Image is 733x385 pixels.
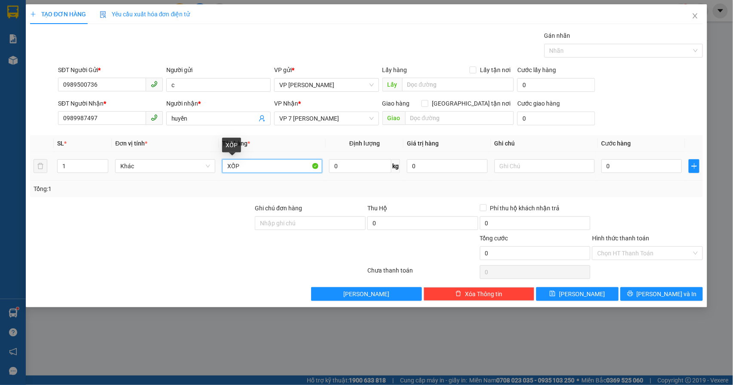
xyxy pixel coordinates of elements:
[627,291,633,297] span: printer
[382,100,410,107] span: Giao hàng
[517,112,595,125] input: Cước giao hàng
[491,135,598,152] th: Ghi chú
[382,67,407,73] span: Lấy hàng
[536,287,619,301] button: save[PERSON_NAME]
[311,287,422,301] button: [PERSON_NAME]
[222,138,241,152] div: XỐP
[382,78,402,91] span: Lấy
[391,159,400,173] span: kg
[151,114,158,121] span: phone
[637,289,697,299] span: [PERSON_NAME] và In
[407,159,488,173] input: 0
[349,140,380,147] span: Định lượng
[559,289,605,299] span: [PERSON_NAME]
[424,287,534,301] button: deleteXóa Thông tin
[58,65,163,75] div: SĐT Người Gửi
[58,99,163,108] div: SĐT Người Nhận
[402,78,514,91] input: Dọc đường
[465,289,502,299] span: Xóa Thông tin
[689,159,699,173] button: plus
[120,160,210,173] span: Khác
[259,115,266,122] span: user-add
[255,205,302,212] label: Ghi chú đơn hàng
[480,235,508,242] span: Tổng cước
[274,65,379,75] div: VP gửi
[30,11,36,17] span: plus
[279,112,374,125] span: VP 7 Phạm Văn Đồng
[344,289,390,299] span: [PERSON_NAME]
[550,291,556,297] span: save
[34,184,283,194] div: Tổng: 1
[428,99,514,108] span: [GEOGRAPHIC_DATA] tận nơi
[367,205,387,212] span: Thu Hộ
[34,159,47,173] button: delete
[382,111,405,125] span: Giao
[279,79,374,91] span: VP Bảo Hà
[366,266,479,281] div: Chưa thanh toán
[592,235,649,242] label: Hình thức thanh toán
[476,65,514,75] span: Lấy tận nơi
[602,140,631,147] span: Cước hàng
[255,216,366,230] input: Ghi chú đơn hàng
[689,163,699,170] span: plus
[100,11,107,18] img: icon
[115,140,147,147] span: Đơn vị tính
[222,159,322,173] input: VD: Bàn, Ghế
[274,100,298,107] span: VP Nhận
[100,11,190,18] span: Yêu cầu xuất hóa đơn điện tử
[405,111,514,125] input: Dọc đường
[517,100,560,107] label: Cước giao hàng
[57,140,64,147] span: SL
[455,291,461,297] span: delete
[30,11,86,18] span: TẠO ĐƠN HÀNG
[166,99,271,108] div: Người nhận
[487,203,563,213] span: Phí thu hộ khách nhận trả
[407,140,439,147] span: Giá trị hàng
[517,78,595,92] input: Cước lấy hàng
[495,159,595,173] input: Ghi Chú
[692,12,699,19] span: close
[166,65,271,75] div: Người gửi
[517,67,556,73] label: Cước lấy hàng
[683,4,707,28] button: Close
[620,287,703,301] button: printer[PERSON_NAME] và In
[151,81,158,88] span: phone
[544,32,571,39] label: Gán nhãn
